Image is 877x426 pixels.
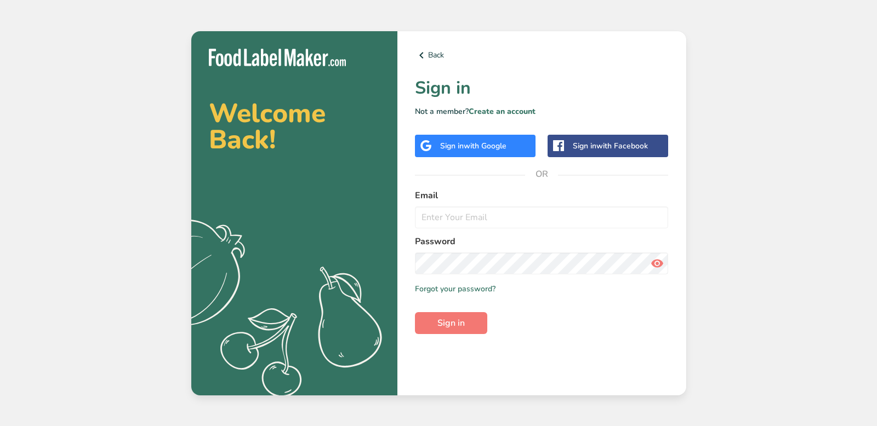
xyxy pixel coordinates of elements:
[415,189,669,202] label: Email
[415,106,669,117] p: Not a member?
[415,49,669,62] a: Back
[573,140,648,152] div: Sign in
[415,235,669,248] label: Password
[209,49,346,67] img: Food Label Maker
[415,206,669,228] input: Enter Your Email
[437,316,465,330] span: Sign in
[209,100,380,153] h2: Welcome Back!
[469,106,536,117] a: Create an account
[415,75,669,101] h1: Sign in
[415,283,496,295] a: Forgot your password?
[440,140,506,152] div: Sign in
[464,141,506,151] span: with Google
[415,312,487,334] button: Sign in
[596,141,648,151] span: with Facebook
[525,158,558,191] span: OR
